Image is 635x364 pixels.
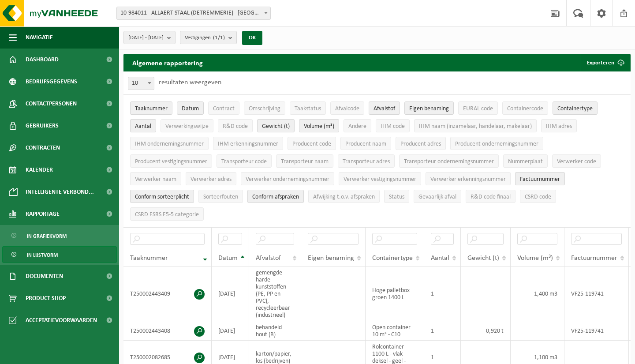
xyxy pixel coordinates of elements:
[128,31,164,45] span: [DATE] - [DATE]
[223,123,248,130] span: R&D code
[458,101,498,115] button: EURAL codeEURAL code: Activate to sort
[419,123,532,130] span: IHM naam (inzamelaar, handelaar, makelaar)
[130,119,156,132] button: AantalAantal: Activate to sort
[430,176,506,183] span: Verwerker erkenningsnummer
[557,105,593,112] span: Containertype
[2,246,117,263] a: In lijstvorm
[26,287,66,309] span: Product Shop
[130,154,212,168] button: Producent vestigingsnummerProducent vestigingsnummer: Activate to sort
[241,172,334,185] button: Verwerker ondernemingsnummerVerwerker ondernemingsnummer: Activate to sort
[450,137,543,150] button: Producent ondernemingsnummerProducent ondernemingsnummer: Activate to sort
[384,190,409,203] button: StatusStatus: Activate to sort
[130,207,204,221] button: CSRD ESRS E5-5 categorieCSRD ESRS E5-5 categorie: Activate to sort
[246,176,329,183] span: Verwerker ondernemingsnummer
[256,255,281,262] span: Afvalstof
[389,194,404,200] span: Status
[340,137,391,150] button: Producent naamProducent naam: Activate to sort
[520,190,556,203] button: CSRD codeCSRD code: Activate to sort
[304,123,334,130] span: Volume (m³)
[345,141,386,147] span: Producent naam
[339,172,421,185] button: Verwerker vestigingsnummerVerwerker vestigingsnummer: Activate to sort
[242,31,262,45] button: OK
[414,119,537,132] button: IHM naam (inzamelaar, handelaar, makelaar)IHM naam (inzamelaar, handelaar, makelaar): Activate to...
[249,321,301,341] td: behandeld hout (B)
[244,101,285,115] button: OmschrijvingOmschrijving: Activate to sort
[372,255,413,262] span: Containertype
[553,101,598,115] button: ContainertypeContainertype: Activate to sort
[344,119,371,132] button: AndereAndere: Activate to sort
[525,194,551,200] span: CSRD code
[26,159,53,181] span: Kalender
[159,79,221,86] label: resultaten weergeven
[471,194,511,200] span: R&D code finaal
[26,203,60,225] span: Rapportage
[130,137,209,150] button: IHM ondernemingsnummerIHM ondernemingsnummer: Activate to sort
[180,31,237,44] button: Vestigingen(1/1)
[376,119,410,132] button: IHM codeIHM code: Activate to sort
[26,71,77,93] span: Bedrijfsgegevens
[507,105,543,112] span: Containercode
[502,101,548,115] button: ContainercodeContainercode: Activate to sort
[511,266,564,321] td: 1,400 m3
[116,7,271,20] span: 10-984011 - ALLAERT STAAL (DETREMMERIE) - HARELBEKE
[348,123,366,130] span: Andere
[431,255,449,262] span: Aantal
[123,31,176,44] button: [DATE] - [DATE]
[552,154,601,168] button: Verwerker codeVerwerker code: Activate to sort
[135,123,151,130] span: Aantal
[564,321,629,341] td: VF25-119741
[455,141,538,147] span: Producent ondernemingsnummer
[409,105,449,112] span: Eigen benaming
[128,77,154,90] span: 10
[128,77,154,90] span: 10
[281,158,329,165] span: Transporteur naam
[292,141,331,147] span: Producent code
[330,101,364,115] button: AfvalcodeAfvalcode: Activate to sort
[177,101,204,115] button: DatumDatum: Activate to sort
[399,154,499,168] button: Transporteur ondernemingsnummerTransporteur ondernemingsnummer : Activate to sort
[295,105,321,112] span: Taakstatus
[165,123,209,130] span: Verwerkingswijze
[130,101,172,115] button: TaaknummerTaaknummer: Activate to remove sorting
[198,190,243,203] button: SorteerfoutenSorteerfouten: Activate to sort
[185,31,225,45] span: Vestigingen
[26,265,63,287] span: Documenten
[308,255,354,262] span: Eigen benaming
[135,105,168,112] span: Taaknummer
[564,266,629,321] td: VF25-119741
[135,141,204,147] span: IHM ondernemingsnummer
[308,190,380,203] button: Afwijking t.o.v. afsprakenAfwijking t.o.v. afspraken: Activate to sort
[426,172,511,185] button: Verwerker erkenningsnummerVerwerker erkenningsnummer: Activate to sort
[366,266,424,321] td: Hoge palletbox groen 1400 L
[213,105,235,112] span: Contract
[466,190,515,203] button: R&D code finaalR&amp;D code finaal: Activate to sort
[508,158,543,165] span: Nummerplaat
[190,176,232,183] span: Verwerker adres
[221,158,267,165] span: Transporteur code
[135,194,189,200] span: Conform sorteerplicht
[213,137,283,150] button: IHM erkenningsnummerIHM erkenningsnummer: Activate to sort
[424,321,461,341] td: 1
[135,176,176,183] span: Verwerker naam
[366,321,424,341] td: Open container 10 m³ - C10
[27,247,58,263] span: In lijstvorm
[262,123,290,130] span: Gewicht (t)
[249,266,301,321] td: gemengde harde kunststoffen (PE, PP en PVC), recycleerbaar (industrieel)
[335,105,359,112] span: Afvalcode
[517,255,553,262] span: Volume (m³)
[343,158,390,165] span: Transporteur adres
[541,119,577,132] button: IHM adresIHM adres: Activate to sort
[26,137,60,159] span: Contracten
[26,181,94,203] span: Intelligente verbond...
[130,190,194,203] button: Conform sorteerplicht : Activate to sort
[414,190,461,203] button: Gevaarlijk afval : Activate to sort
[123,321,212,341] td: T250002443408
[26,115,59,137] span: Gebruikers
[418,194,456,200] span: Gevaarlijk afval
[299,119,339,132] button: Volume (m³)Volume (m³): Activate to sort
[276,154,333,168] button: Transporteur naamTransporteur naam: Activate to sort
[26,49,59,71] span: Dashboard
[467,255,499,262] span: Gewicht (t)
[217,154,272,168] button: Transporteur codeTransporteur code: Activate to sort
[26,309,97,331] span: Acceptatievoorwaarden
